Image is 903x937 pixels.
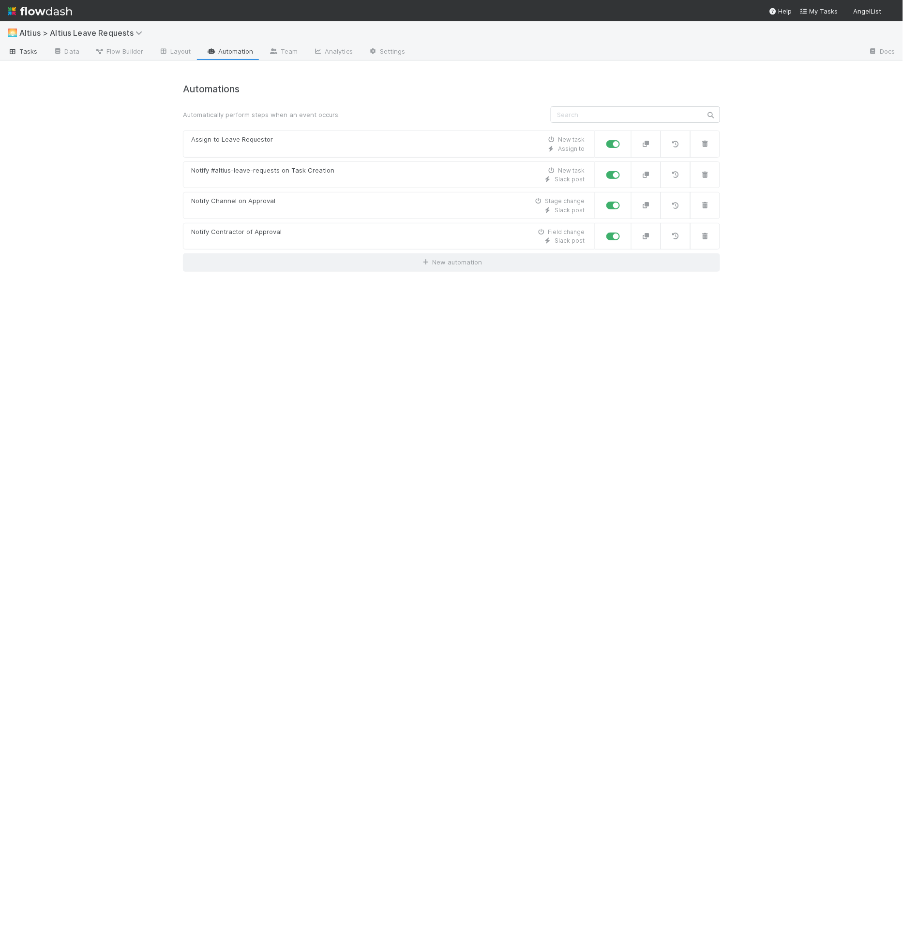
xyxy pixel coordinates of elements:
[555,237,585,244] span: Slack post
[886,7,895,16] img: avatar_8e0a024e-b700-4f9f-aecf-6f1e79dccd3c.png
[95,46,143,56] span: Flow Builder
[533,197,585,205] div: Stage change
[555,206,585,214] span: Slack post
[151,44,199,60] a: Layout
[199,44,261,60] a: Automation
[183,192,595,219] a: Notify Channel on ApprovalStage changeSlack post
[183,84,720,95] h4: Automations
[8,3,72,19] img: logo-inverted-e16ddd16eac7371096b0.svg
[546,166,585,175] div: New task
[8,46,38,56] span: Tasks
[261,44,305,60] a: Team
[45,44,87,60] a: Data
[191,166,334,176] div: Notify #altius-leave-requests on Task Creation
[854,7,882,15] span: AngelList
[305,44,361,60] a: Analytics
[183,131,595,158] a: Assign to Leave RequestorNew taskAssign to
[769,6,792,16] div: Help
[191,196,275,206] div: Notify Channel on Approval
[8,29,17,37] span: 🌅
[800,6,838,16] a: My Tasks
[800,7,838,15] span: My Tasks
[546,135,585,144] div: New task
[555,176,585,183] span: Slack post
[183,223,595,250] a: Notify Contractor of ApprovalField changeSlack post
[191,227,282,237] div: Notify Contractor of Approval
[183,161,595,189] a: Notify #altius-leave-requests on Task CreationNew taskSlack post
[87,44,151,60] a: Flow Builder
[861,44,903,60] a: Docs
[191,135,273,145] div: Assign to Leave Requestor
[551,106,720,123] input: Search
[19,28,148,38] span: Altius > Altius Leave Requests
[536,228,585,236] div: Field change
[558,145,585,152] span: Assign to
[183,253,720,272] a: New automation
[361,44,413,60] a: Settings
[176,110,543,119] div: Automatically perform steps when an event occurs.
